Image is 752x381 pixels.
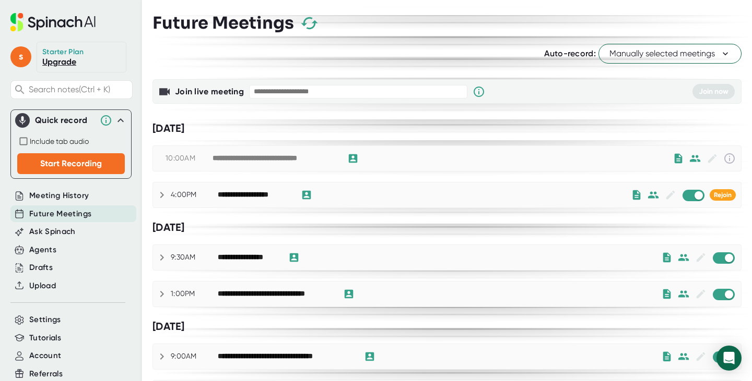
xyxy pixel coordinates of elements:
[171,352,218,361] div: 9:00AM
[17,135,125,148] div: Record both your microphone and the audio from your browser tab (e.g., videos, meetings, etc.)
[29,190,89,202] button: Meeting History
[40,158,102,168] span: Start Recording
[29,208,91,220] button: Future Meetings
[42,47,84,57] div: Starter Plan
[692,84,735,99] button: Join now
[171,190,218,200] div: 4:00PM
[29,244,56,256] button: Agents
[29,314,61,326] button: Settings
[29,332,61,344] button: Tutorials
[544,48,596,58] span: Auto-record:
[29,262,53,274] button: Drafts
[152,221,742,234] div: [DATE]
[699,87,728,96] span: Join now
[152,122,742,135] div: [DATE]
[171,253,218,262] div: 9:30AM
[723,152,736,165] svg: This event has already passed
[152,320,742,333] div: [DATE]
[714,191,732,199] span: Rejoin
[42,57,76,67] a: Upgrade
[29,350,61,362] button: Account
[17,153,125,174] button: Start Recording
[716,346,742,371] div: Open Intercom Messenger
[175,87,244,96] b: Join live meeting
[15,110,127,131] div: Quick record
[29,226,76,238] button: Ask Spinach
[171,289,218,299] div: 1:00PM
[29,368,63,380] button: Referrals
[598,44,742,64] button: Manually selected meetings
[10,46,31,67] span: s
[166,154,213,163] div: 10:00AM
[35,115,95,126] div: Quick record
[29,280,56,292] button: Upload
[710,189,736,201] button: Rejoin
[609,47,731,60] span: Manually selected meetings
[152,13,294,33] h3: Future Meetings
[29,84,130,94] span: Search notes (Ctrl + K)
[30,137,89,145] span: Include tab audio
